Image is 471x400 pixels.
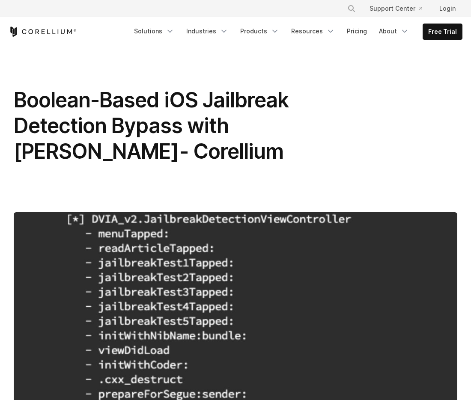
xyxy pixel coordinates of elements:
div: Navigation Menu [337,1,462,16]
a: Resources [286,24,340,39]
a: Pricing [342,24,372,39]
a: About [374,24,414,39]
div: Navigation Menu [129,24,462,40]
a: Products [235,24,284,39]
a: Login [432,1,462,16]
a: Corellium Home [9,27,77,37]
span: Boolean-Based iOS Jailbreak Detection Bypass with [PERSON_NAME]- Corellium [14,87,289,164]
a: Industries [181,24,233,39]
a: Support Center [363,1,429,16]
button: Search [344,1,359,16]
a: Free Trial [423,24,462,39]
a: Solutions [129,24,179,39]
